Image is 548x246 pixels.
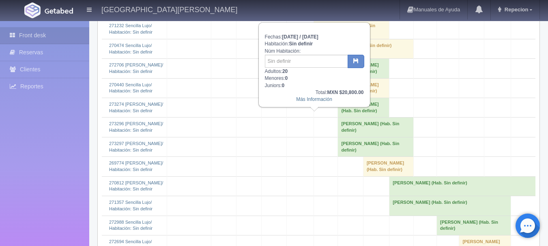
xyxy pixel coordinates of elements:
[109,220,153,231] a: 272988 Sencilla Lujo/Habitación: Sin definir
[45,8,73,14] img: Getabed
[109,62,163,74] a: 272706 [PERSON_NAME]/Habitación: Sin definir
[389,196,511,216] td: [PERSON_NAME] (Hab. Sin definir)
[259,23,370,107] div: Fechas: Habitación: Núm Habitación: Adultos: Menores: Juniors:
[296,96,332,102] a: Más Información
[101,4,237,14] h4: [GEOGRAPHIC_DATA][PERSON_NAME]
[289,41,313,47] b: Sin definir
[109,23,153,34] a: 271232 Sencilla Lujo/Habitación: Sin definir
[389,176,535,196] td: [PERSON_NAME] (Hab. Sin definir)
[109,102,163,113] a: 273274 [PERSON_NAME]/Habitación: Sin definir
[109,180,163,192] a: 270812 [PERSON_NAME]/Habitación: Sin definir
[338,118,414,137] td: [PERSON_NAME] (Hab. Sin definir)
[363,157,413,176] td: [PERSON_NAME] (Hab. Sin definir)
[282,83,285,88] b: 0
[109,82,153,94] a: 270440 Sencilla Lujo/Habitación: Sin definir
[24,2,41,18] img: Getabed
[265,55,348,68] input: Sin definir
[338,98,389,118] td: [PERSON_NAME] (Hab. Sin definir)
[282,68,288,74] b: 20
[109,160,163,172] a: 269774 [PERSON_NAME]/Habitación: Sin definir
[437,216,511,235] td: [PERSON_NAME] (Hab. Sin definir)
[327,90,363,95] b: MXN $20,800.00
[503,6,529,13] span: Repecion
[109,141,163,152] a: 273297 [PERSON_NAME]/Habitación: Sin definir
[265,89,364,96] div: Total:
[109,43,153,54] a: 270474 Sencilla Lujo/Habitación: Sin definir
[282,34,318,40] b: [DATE] / [DATE]
[109,200,153,211] a: 271357 Sencilla Lujo/Habitación: Sin definir
[109,121,163,133] a: 273296 [PERSON_NAME]/Habitación: Sin definir
[285,75,288,81] b: 0
[338,137,414,156] td: [PERSON_NAME] (Hab. Sin definir)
